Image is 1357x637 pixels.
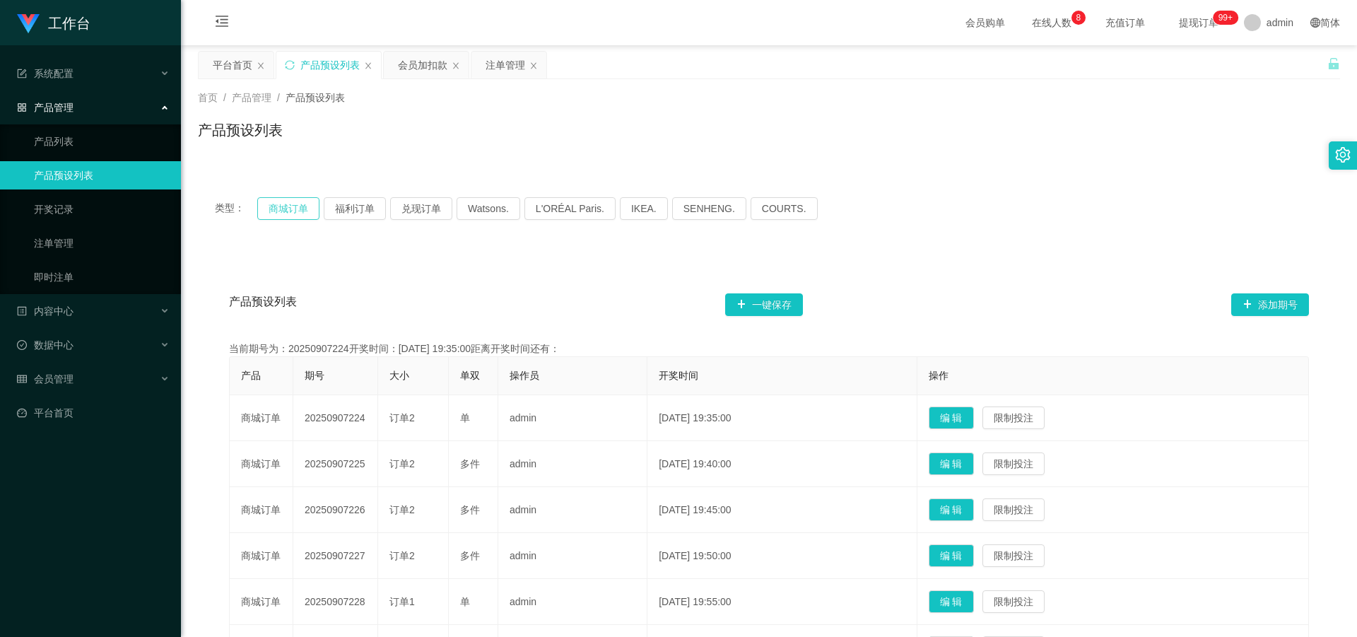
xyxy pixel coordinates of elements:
[672,197,746,220] button: SENHENG.
[230,487,293,533] td: 商城订单
[929,452,974,475] button: 编 辑
[929,407,974,429] button: 编 辑
[257,197,319,220] button: 商城订单
[982,590,1045,613] button: 限制投注
[457,197,520,220] button: Watsons.
[17,17,90,28] a: 工作台
[300,52,360,78] div: 产品预设列表
[1213,11,1238,25] sup: 1109
[929,590,974,613] button: 编 辑
[17,373,74,385] span: 会员管理
[460,370,480,381] span: 单双
[929,544,974,567] button: 编 辑
[286,92,345,103] span: 产品预设列表
[34,229,170,257] a: 注单管理
[230,579,293,625] td: 商城订单
[1025,18,1079,28] span: 在线人数
[285,60,295,70] i: 图标: sync
[17,305,74,317] span: 内容中心
[929,498,974,521] button: 编 辑
[1335,147,1351,163] i: 图标: setting
[982,452,1045,475] button: 限制投注
[17,339,74,351] span: 数据中心
[524,197,616,220] button: L'ORÉAL Paris.
[17,14,40,34] img: logo.9652507e.png
[498,579,647,625] td: admin
[529,62,538,70] i: 图标: close
[17,306,27,316] i: 图标: profile
[324,197,386,220] button: 福利订单
[1310,18,1320,28] i: 图标: global
[1071,11,1086,25] sup: 8
[241,370,261,381] span: 产品
[486,52,525,78] div: 注单管理
[17,374,27,384] i: 图标: table
[1172,18,1226,28] span: 提现订单
[198,92,218,103] span: 首页
[198,119,283,141] h1: 产品预设列表
[293,487,378,533] td: 20250907226
[620,197,668,220] button: IKEA.
[510,370,539,381] span: 操作员
[213,52,252,78] div: 平台首页
[198,1,246,46] i: 图标: menu-fold
[223,92,226,103] span: /
[982,498,1045,521] button: 限制投注
[17,103,27,112] i: 图标: appstore-o
[1231,293,1309,316] button: 图标: plus添加期号
[1327,57,1340,70] i: 图标: unlock
[929,370,948,381] span: 操作
[647,395,917,441] td: [DATE] 19:35:00
[452,62,460,70] i: 图标: close
[1098,18,1152,28] span: 充值订单
[389,596,415,607] span: 订单1
[389,504,415,515] span: 订单2
[659,370,698,381] span: 开奖时间
[257,62,265,70] i: 图标: close
[1076,11,1081,25] p: 8
[48,1,90,46] h1: 工作台
[389,370,409,381] span: 大小
[17,69,27,78] i: 图标: form
[498,533,647,579] td: admin
[982,544,1045,567] button: 限制投注
[982,407,1045,429] button: 限制投注
[751,197,818,220] button: COURTS.
[398,52,447,78] div: 会员加扣款
[390,197,452,220] button: 兑现订单
[460,458,480,469] span: 多件
[215,197,257,220] span: 类型：
[17,102,74,113] span: 产品管理
[460,412,470,423] span: 单
[230,441,293,487] td: 商城订单
[34,161,170,189] a: 产品预设列表
[389,458,415,469] span: 订单2
[647,441,917,487] td: [DATE] 19:40:00
[498,487,647,533] td: admin
[229,293,297,316] span: 产品预设列表
[389,412,415,423] span: 订单2
[17,68,74,79] span: 系统配置
[725,293,803,316] button: 图标: plus一键保存
[34,195,170,223] a: 开奖记录
[34,127,170,156] a: 产品列表
[293,441,378,487] td: 20250907225
[232,92,271,103] span: 产品管理
[293,579,378,625] td: 20250907228
[230,395,293,441] td: 商城订单
[389,550,415,561] span: 订单2
[498,441,647,487] td: admin
[230,533,293,579] td: 商城订单
[647,579,917,625] td: [DATE] 19:55:00
[17,340,27,350] i: 图标: check-circle-o
[647,533,917,579] td: [DATE] 19:50:00
[293,395,378,441] td: 20250907224
[460,550,480,561] span: 多件
[17,399,170,427] a: 图标: dashboard平台首页
[460,596,470,607] span: 单
[460,504,480,515] span: 多件
[305,370,324,381] span: 期号
[229,341,1309,356] div: 当前期号为：20250907224开奖时间：[DATE] 19:35:00距离开奖时间还有：
[647,487,917,533] td: [DATE] 19:45:00
[34,263,170,291] a: 即时注单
